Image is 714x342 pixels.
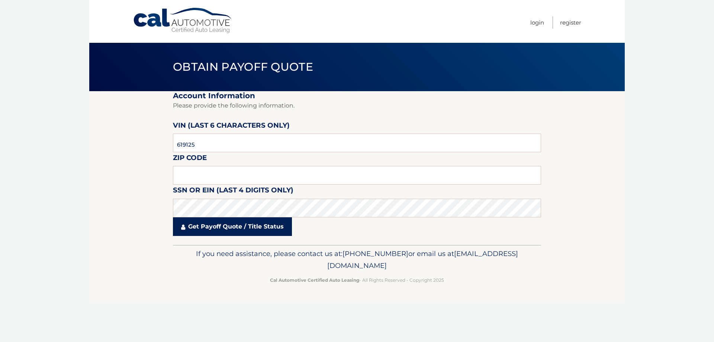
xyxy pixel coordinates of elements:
[178,276,536,284] p: - All Rights Reserved - Copyright 2025
[270,277,359,283] strong: Cal Automotive Certified Auto Leasing
[173,185,293,198] label: SSN or EIN (last 4 digits only)
[173,100,541,111] p: Please provide the following information.
[173,152,207,166] label: Zip Code
[133,7,233,34] a: Cal Automotive
[173,60,313,74] span: Obtain Payoff Quote
[173,91,541,100] h2: Account Information
[178,248,536,272] p: If you need assistance, please contact us at: or email us at
[173,217,292,236] a: Get Payoff Quote / Title Status
[342,249,408,258] span: [PHONE_NUMBER]
[530,16,544,29] a: Login
[560,16,581,29] a: Register
[173,120,290,134] label: VIN (last 6 characters only)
